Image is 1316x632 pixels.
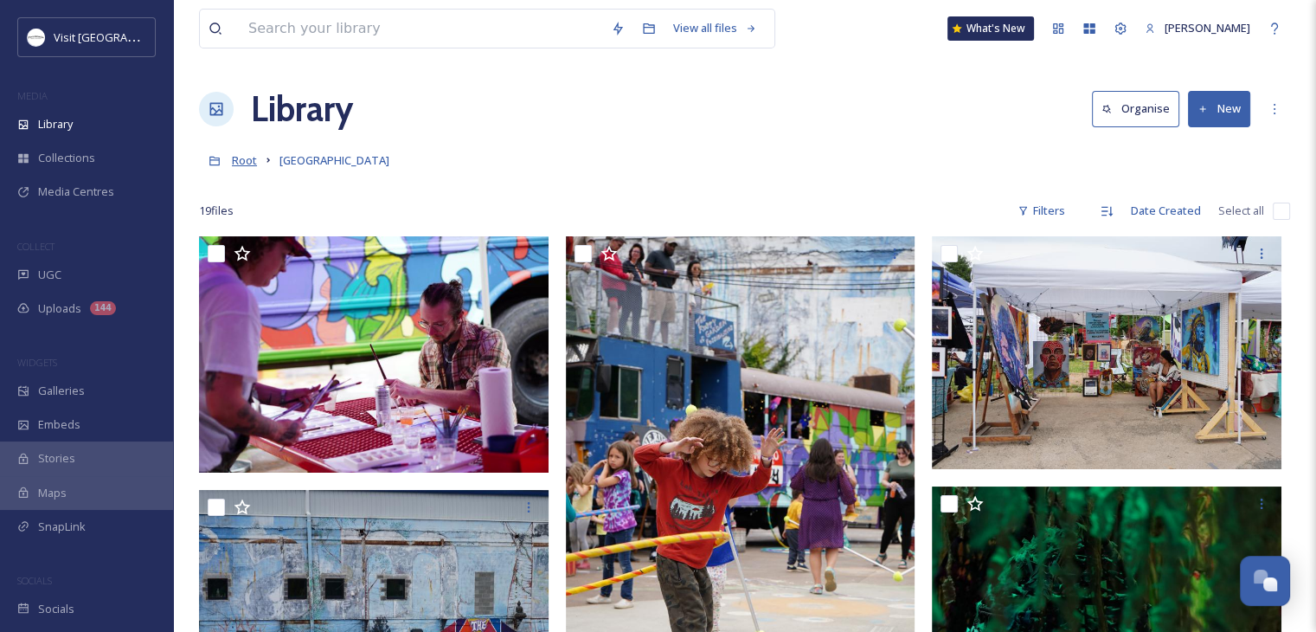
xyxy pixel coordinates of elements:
[90,301,116,315] div: 144
[240,10,602,48] input: Search your library
[38,267,61,283] span: UGC
[932,236,1281,468] img: ext_1746492455.427623_info@ixartpark.org-LC_01875.JPG
[947,16,1034,41] a: What's New
[38,450,75,467] span: Stories
[1136,11,1259,45] a: [PERSON_NAME]
[664,11,766,45] a: View all files
[1009,194,1074,228] div: Filters
[17,240,55,253] span: COLLECT
[1165,20,1250,35] span: [PERSON_NAME]
[38,601,74,617] span: Socials
[1122,194,1210,228] div: Date Created
[38,383,85,399] span: Galleries
[38,184,114,200] span: Media Centres
[1092,91,1179,126] button: Organise
[38,116,73,132] span: Library
[279,152,389,168] span: [GEOGRAPHIC_DATA]
[232,152,257,168] span: Root
[17,574,52,587] span: SOCIALS
[199,236,553,473] img: ext_1746492464.61603_info@ixartpark.org-DSC02195.JPG
[28,29,45,46] img: Circle%20Logo.png
[38,416,80,433] span: Embeds
[54,29,188,45] span: Visit [GEOGRAPHIC_DATA]
[1092,91,1188,126] a: Organise
[17,89,48,102] span: MEDIA
[1188,91,1250,126] button: New
[38,485,67,501] span: Maps
[38,150,95,166] span: Collections
[251,83,353,135] a: Library
[38,519,86,535] span: SnapLink
[1240,556,1290,606] button: Open Chat
[232,150,257,171] a: Root
[17,356,57,369] span: WIDGETS
[279,150,389,171] a: [GEOGRAPHIC_DATA]
[199,203,234,219] span: 19 file s
[1218,203,1264,219] span: Select all
[38,300,81,317] span: Uploads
